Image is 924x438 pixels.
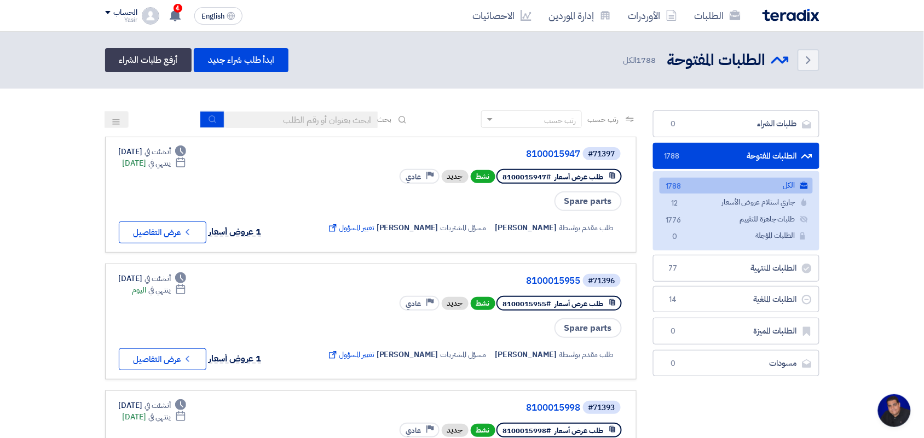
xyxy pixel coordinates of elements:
[878,394,911,427] div: Open chat
[406,172,421,182] span: عادي
[588,404,615,412] div: #71393
[653,143,819,170] a: الطلبات المفتوحة1788
[620,3,686,28] a: الأوردرات
[327,222,374,233] span: تغيير المسؤول
[378,114,392,125] span: بحث
[148,411,171,423] span: ينتهي في
[653,318,819,344] a: الطلبات المميزة0
[668,231,682,243] span: 0
[442,424,469,437] div: جديد
[145,146,171,157] span: أنشئت في
[201,13,224,20] span: English
[471,170,495,183] span: نشط
[114,8,137,17] div: الحساب
[119,348,206,370] button: عرض التفاصيل
[327,349,374,360] span: تغيير المسؤول
[660,178,813,194] a: الكل
[503,299,551,309] span: #8100015955
[503,172,551,182] span: #8100015947
[119,400,187,411] div: [DATE]
[660,195,813,211] a: جاري استلام عروض الأسعار
[132,284,186,296] div: اليوم
[686,3,749,28] a: الطلبات
[667,358,680,369] span: 0
[559,349,614,360] span: طلب مقدم بواسطة
[540,3,620,28] a: إدارة الموردين
[503,425,551,436] span: #8100015998
[623,54,658,67] span: الكل
[441,222,487,233] span: مسؤل المشتريات
[668,215,682,226] span: 1776
[142,7,159,25] img: profile_test.png
[660,228,813,244] a: الطلبات المؤجلة
[406,299,421,309] span: عادي
[667,119,680,130] span: 0
[653,350,819,377] a: مسودات0
[377,222,438,233] span: [PERSON_NAME]
[555,172,604,182] span: طلب عرض أسعار
[377,349,438,360] span: [PERSON_NAME]
[637,54,656,66] span: 1788
[123,157,187,169] div: [DATE]
[559,222,614,233] span: طلب مقدم بواسطة
[668,198,682,209] span: 12
[667,50,766,71] h2: الطلبات المفتوحة
[555,191,622,211] span: Spare parts
[442,297,469,310] div: جديد
[209,225,262,238] span: 1 عروض أسعار
[209,352,262,365] span: 1 عروض أسعار
[667,263,680,274] span: 77
[224,112,378,128] input: ابحث بعنوان أو رقم الطلب
[668,181,682,192] span: 1788
[119,146,187,157] div: [DATE]
[471,297,495,310] span: نشط
[148,157,171,169] span: ينتهي في
[123,411,187,423] div: [DATE]
[362,276,581,286] a: 8100015955
[442,170,469,183] div: جديد
[653,286,819,313] a: الطلبات الملغية14
[441,349,487,360] span: مسؤل المشتريات
[667,151,680,162] span: 1788
[105,48,192,72] a: أرفع طلبات الشراء
[660,212,813,227] a: طلبات جاهزة للتقييم
[194,48,288,72] a: ابدأ طلب شراء جديد
[471,424,495,437] span: نشط
[145,273,171,284] span: أنشئت في
[362,149,581,159] a: 8100015947
[194,7,242,25] button: English
[105,17,137,23] div: Yasir
[587,114,619,125] span: رتب حسب
[667,294,680,305] span: 14
[495,349,557,360] span: [PERSON_NAME]
[119,273,187,284] div: [DATE]
[588,277,615,285] div: #71396
[667,326,680,337] span: 0
[464,3,540,28] a: الاحصائيات
[495,222,557,233] span: [PERSON_NAME]
[148,284,171,296] span: ينتهي في
[555,299,604,309] span: طلب عرض أسعار
[555,318,622,338] span: Spare parts
[145,400,171,411] span: أنشئت في
[653,110,819,137] a: طلبات الشراء0
[653,255,819,282] a: الطلبات المنتهية77
[119,221,206,243] button: عرض التفاصيل
[763,9,819,21] img: Teradix logo
[362,403,581,413] a: 8100015998
[555,425,604,436] span: طلب عرض أسعار
[406,425,421,436] span: عادي
[588,150,615,158] div: #71397
[544,115,576,126] div: رتب حسب
[174,4,182,13] span: 4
